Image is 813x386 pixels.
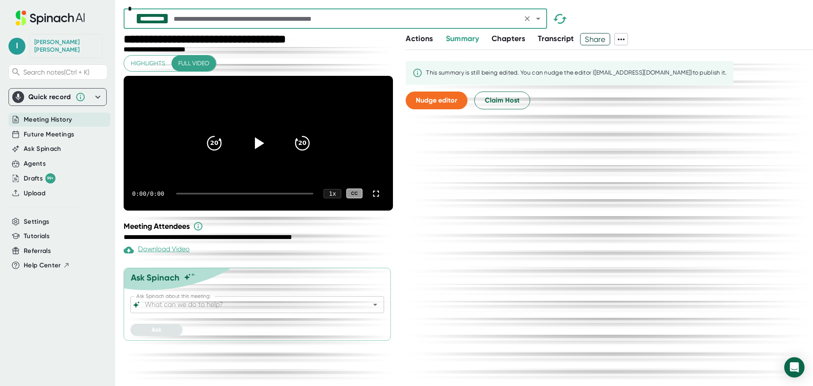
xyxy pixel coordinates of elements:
div: LeAnne Ryan [34,39,98,53]
button: Ask Spinach [24,144,61,154]
div: Ask Spinach [131,272,180,283]
button: Open [532,13,544,25]
button: Claim Host [474,92,530,109]
div: CC [346,189,362,198]
button: Meeting History [24,115,72,125]
button: Nudge editor [406,92,467,109]
button: Ask [130,324,183,336]
button: Drafts 99+ [24,173,55,183]
button: Highlights [124,56,172,71]
span: Summary [446,34,479,43]
button: Summary [446,33,479,44]
span: Highlights [131,58,165,69]
button: Chapters [492,33,525,44]
button: Full video [171,56,216,71]
span: Share [581,32,610,47]
span: Claim Host [485,95,520,106]
div: Download Video [124,245,190,255]
span: Nudge editor [416,96,457,104]
div: Meeting Attendees [124,221,395,231]
button: Settings [24,217,50,227]
button: Upload [24,189,45,198]
button: Actions [406,33,433,44]
button: Share [580,33,610,45]
span: l [8,38,25,55]
button: Open [369,299,381,311]
button: Tutorials [24,231,50,241]
div: Quick record [28,93,71,101]
span: Help Center [24,261,61,270]
div: 0:00 / 0:00 [132,190,166,197]
button: Referrals [24,246,51,256]
div: Drafts [24,173,55,183]
div: 1 x [324,189,341,198]
input: What can we do to help? [143,299,357,311]
div: Open Intercom Messenger [784,357,805,378]
button: Clear [521,13,533,25]
button: Transcript [538,33,574,44]
button: Help Center [24,261,70,270]
button: Future Meetings [24,130,74,139]
button: Agents [24,159,46,169]
span: Chapters [492,34,525,43]
span: Ask [152,326,161,333]
span: Search notes (Ctrl + K) [23,68,89,76]
span: Full video [178,58,209,69]
span: Actions [406,34,433,43]
div: Quick record [12,89,103,106]
div: This summary is still being edited. You can nudge the editor ([EMAIL_ADDRESS][DOMAIN_NAME]) to pu... [426,69,727,77]
span: Transcript [538,34,574,43]
div: 99+ [45,173,55,183]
